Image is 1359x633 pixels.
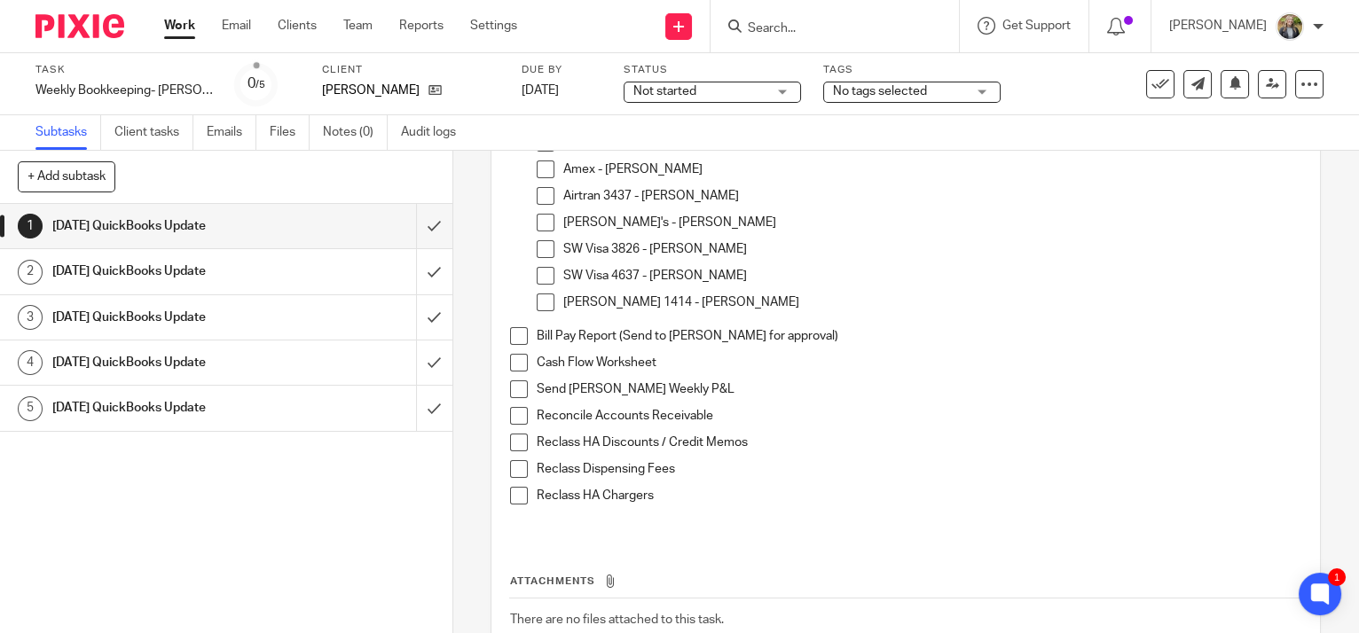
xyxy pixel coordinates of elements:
small: /5 [255,80,265,90]
span: There are no files attached to this task. [510,613,724,626]
label: Due by [522,63,601,77]
span: Get Support [1002,20,1071,32]
a: Subtasks [35,115,101,150]
h1: [DATE] QuickBooks Update [52,395,283,421]
a: Clients [278,17,317,35]
div: Weekly Bookkeeping- [PERSON_NAME] [35,82,213,99]
input: Search [746,21,906,37]
a: Work [164,17,195,35]
h1: [DATE] QuickBooks Update [52,349,283,376]
p: [PERSON_NAME] 1414 - [PERSON_NAME] [563,293,1301,311]
p: Reconcile Accounts Receivable [537,407,1301,425]
span: No tags selected [833,85,927,98]
a: Audit logs [401,115,469,150]
a: Files [270,115,310,150]
label: Status [624,63,801,77]
span: Not started [633,85,696,98]
div: 0 [247,74,265,94]
button: + Add subtask [18,161,115,191]
span: Attachments [510,576,595,586]
p: Amex - [PERSON_NAME] [563,160,1301,178]
div: Weekly Bookkeeping- Petruzzi [35,82,213,99]
img: Pixie [35,14,124,38]
p: Reclass HA Chargers [537,487,1301,504]
div: 1 [18,214,43,238]
img: image.jpg [1276,12,1304,41]
p: Cash Flow Worksheet [537,354,1301,371]
p: Send [PERSON_NAME] Weekly P&L [537,380,1301,398]
p: Bill Pay Report (Send to [PERSON_NAME] for approval) [537,327,1301,345]
p: [PERSON_NAME]'s - [PERSON_NAME] [563,214,1301,231]
div: 5 [18,396,43,421]
h1: [DATE] QuickBooks Update [52,304,283,331]
div: 2 [18,260,43,285]
label: Client [322,63,499,77]
a: Emails [207,115,256,150]
label: Task [35,63,213,77]
p: Airtran 3437 - [PERSON_NAME] [563,187,1301,205]
p: [PERSON_NAME] [1169,17,1267,35]
p: Reclass HA Discounts / Credit Memos [537,434,1301,451]
h1: [DATE] QuickBooks Update [52,258,283,285]
h1: [DATE] QuickBooks Update [52,213,283,239]
div: 1 [1328,568,1346,586]
p: SW Visa 3826 - [PERSON_NAME] [563,240,1301,258]
a: Team [343,17,373,35]
a: Notes (0) [323,115,388,150]
a: Reports [399,17,444,35]
a: Client tasks [114,115,193,150]
div: 4 [18,350,43,375]
label: Tags [823,63,1001,77]
p: Reclass Dispensing Fees [537,460,1301,478]
p: SW Visa 4637 - [PERSON_NAME] [563,267,1301,285]
div: 3 [18,305,43,330]
p: [PERSON_NAME] [322,82,420,99]
a: Settings [470,17,517,35]
span: [DATE] [522,84,559,97]
a: Email [222,17,251,35]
